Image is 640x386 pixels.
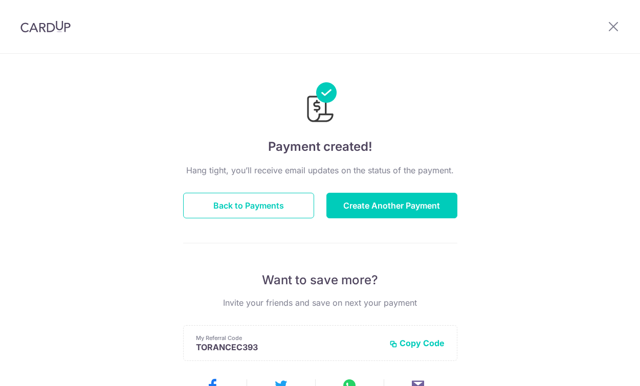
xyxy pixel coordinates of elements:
h4: Payment created! [183,138,457,156]
p: TORANCEC393 [196,342,381,352]
button: Copy Code [389,338,445,348]
button: Create Another Payment [326,193,457,218]
p: My Referral Code [196,334,381,342]
button: Back to Payments [183,193,314,218]
img: CardUp [20,20,71,33]
p: Want to save more? [183,272,457,288]
p: Invite your friends and save on next your payment [183,297,457,309]
img: Payments [304,82,337,125]
p: Hang tight, you’ll receive email updates on the status of the payment. [183,164,457,176]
